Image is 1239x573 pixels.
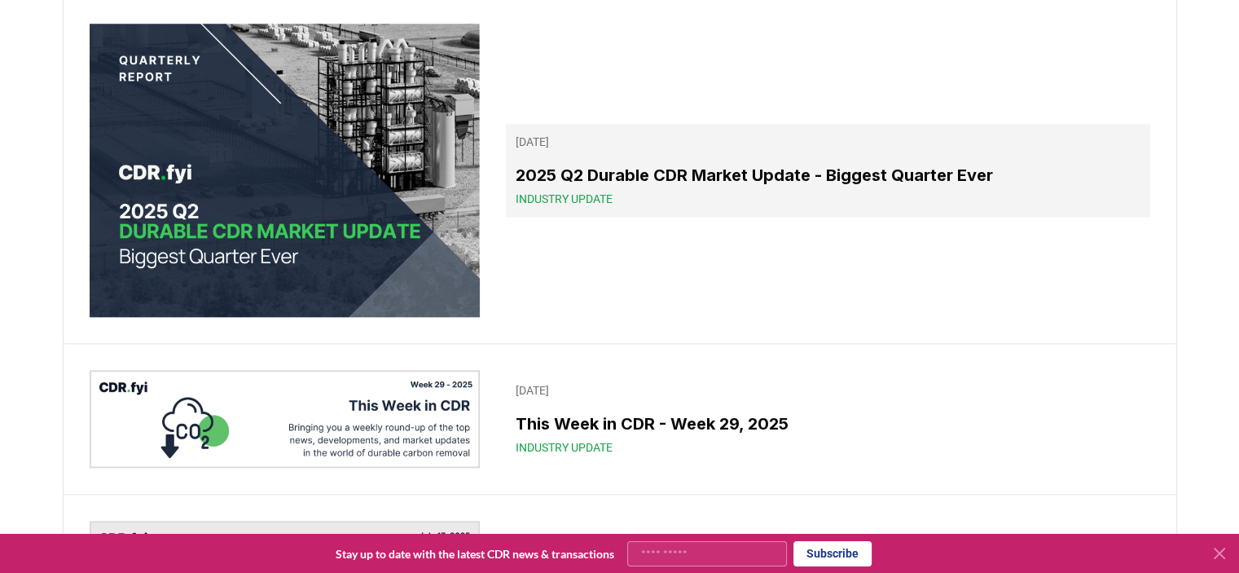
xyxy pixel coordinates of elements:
[90,370,481,468] img: This Week in CDR - Week 29, 2025 blog post image
[516,382,1140,399] p: [DATE]
[516,163,1140,187] h3: 2025 Q2 Durable CDR Market Update - Biggest Quarter Ever
[516,191,613,207] span: Industry Update
[516,134,1140,150] p: [DATE]
[506,372,1149,465] a: [DATE]This Week in CDR - Week 29, 2025Industry Update
[90,24,481,317] img: 2025 Q2 Durable CDR Market Update - Biggest Quarter Ever blog post image
[506,124,1149,217] a: [DATE]2025 Q2 Durable CDR Market Update - Biggest Quarter EverIndustry Update
[516,439,613,456] span: Industry Update
[516,533,1140,549] p: [DATE]
[516,412,1140,436] h3: This Week in CDR - Week 29, 2025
